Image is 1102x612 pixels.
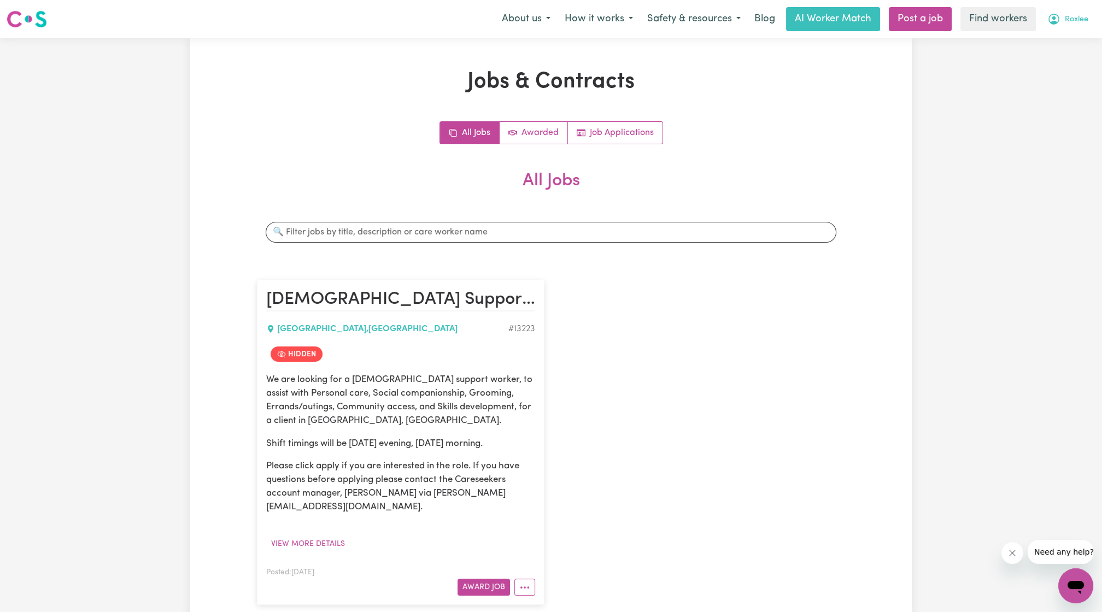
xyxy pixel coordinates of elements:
[748,7,782,31] a: Blog
[1040,8,1095,31] button: My Account
[640,8,748,31] button: Safety & resources
[266,289,535,311] h2: Female Support Worker Needed In HECKENBERG, New South Wales
[508,322,535,336] div: Job ID #13223
[786,7,880,31] a: AI Worker Match
[7,7,47,32] a: Careseekers logo
[1065,14,1088,26] span: Roxlee
[266,459,535,514] p: Please click apply if you are interested in the role. If you have questions before applying pleas...
[514,579,535,596] button: More options
[1001,542,1023,564] iframe: Close message
[266,322,508,336] div: [GEOGRAPHIC_DATA] , [GEOGRAPHIC_DATA]
[266,222,836,243] input: 🔍 Filter jobs by title, description or care worker name
[960,7,1036,31] a: Find workers
[440,122,500,144] a: All jobs
[458,579,510,596] button: Award Job
[495,8,558,31] button: About us
[500,122,568,144] a: Active jobs
[257,69,845,95] h1: Jobs & Contracts
[889,7,952,31] a: Post a job
[266,569,314,576] span: Posted: [DATE]
[568,122,663,144] a: Job applications
[558,8,640,31] button: How it works
[1058,568,1093,603] iframe: Button to launch messaging window
[7,8,66,16] span: Need any help?
[7,9,47,29] img: Careseekers logo
[266,373,535,428] p: We are looking for a [DEMOGRAPHIC_DATA] support worker, to assist with Personal care, Social comp...
[266,535,350,552] button: View more details
[257,170,845,209] h2: All Jobs
[266,437,535,450] p: Shift timings will be [DATE] evening, [DATE] morning.
[1028,540,1093,564] iframe: Message from company
[271,346,323,362] span: Job is hidden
